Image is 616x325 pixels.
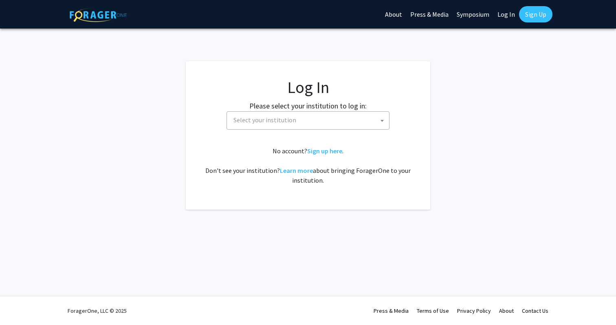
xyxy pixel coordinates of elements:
[202,146,414,185] div: No account? . Don't see your institution? about bringing ForagerOne to your institution.
[227,111,389,130] span: Select your institution
[519,6,552,22] a: Sign Up
[457,307,491,314] a: Privacy Policy
[522,307,548,314] a: Contact Us
[249,100,367,111] label: Please select your institution to log in:
[417,307,449,314] a: Terms of Use
[374,307,409,314] a: Press & Media
[202,77,414,97] h1: Log In
[233,116,296,124] span: Select your institution
[68,296,127,325] div: ForagerOne, LLC © 2025
[280,166,313,175] a: Learn more about bringing ForagerOne to your institution
[230,112,389,128] span: Select your institution
[499,307,514,314] a: About
[307,147,342,155] a: Sign up here
[70,8,127,22] img: ForagerOne Logo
